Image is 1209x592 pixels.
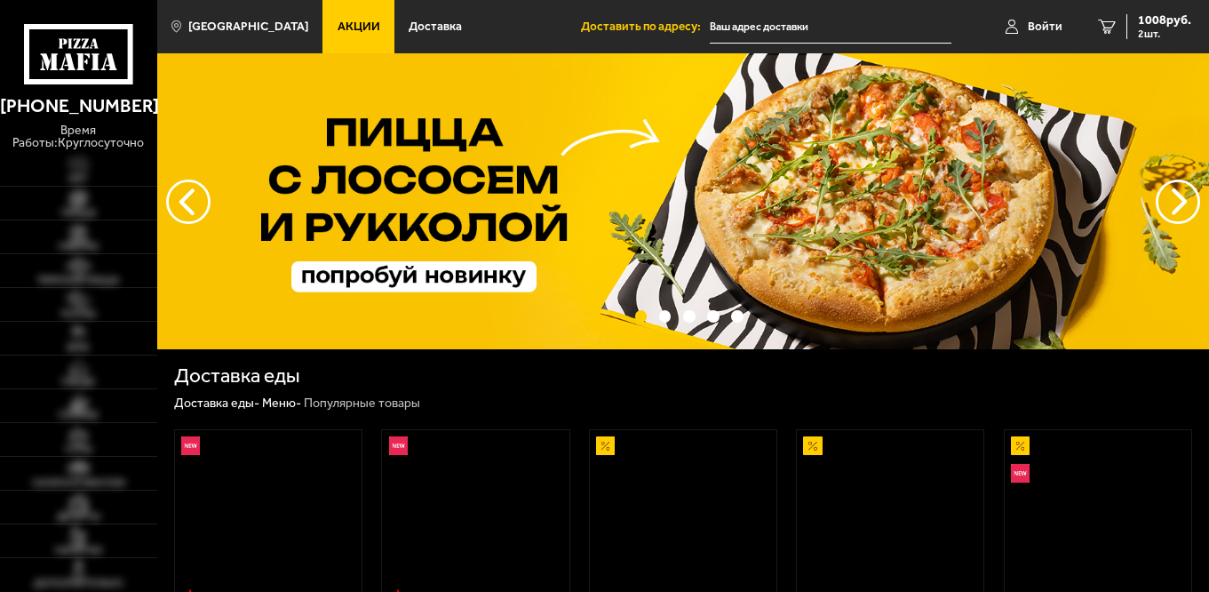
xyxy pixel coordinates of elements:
img: Акционный [803,436,822,455]
button: точки переключения [731,310,744,323]
input: Ваш адрес доставки [710,11,951,44]
button: точки переключения [707,310,720,323]
span: 2 шт. [1138,28,1191,39]
button: точки переключения [683,310,696,323]
a: Доставка еды- [174,396,259,411]
button: предыдущий [1156,180,1200,224]
img: Новинка [389,436,408,455]
span: [GEOGRAPHIC_DATA] [188,20,308,33]
span: Войти [1028,20,1062,33]
a: Меню- [262,396,301,411]
div: Популярные товары [304,396,420,412]
span: 1008 руб. [1138,14,1191,27]
img: Новинка [1011,464,1030,483]
img: Акционный [1011,436,1030,455]
h1: Доставка еды [174,366,300,387]
span: Акции [338,20,380,33]
span: Доставка [409,20,462,33]
img: Новинка [181,436,200,455]
button: точки переключения [659,310,672,323]
span: Доставить по адресу: [581,20,710,33]
img: Акционный [596,436,615,455]
button: следующий [166,180,211,224]
button: точки переключения [635,310,648,323]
